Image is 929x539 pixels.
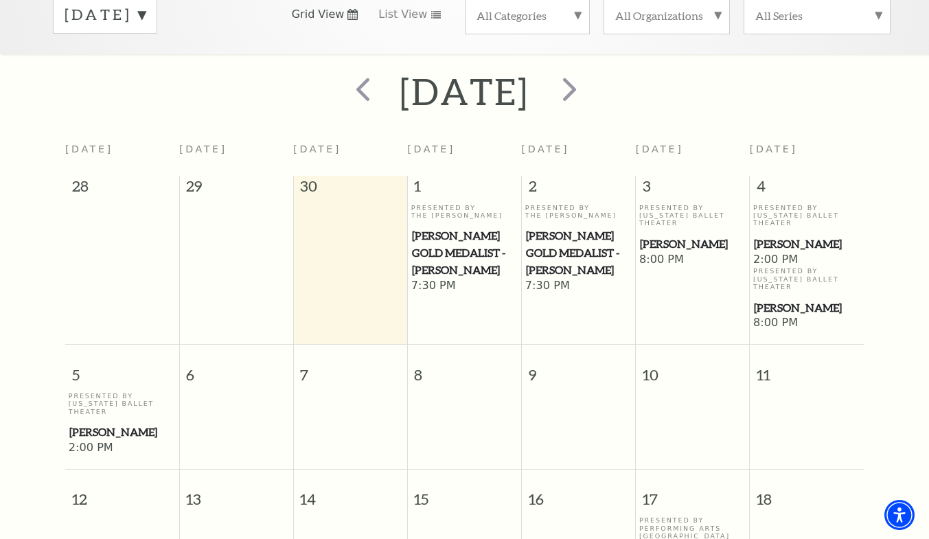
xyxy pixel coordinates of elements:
[636,345,749,392] span: 10
[407,144,455,154] span: [DATE]
[753,204,860,227] p: Presented By [US_STATE] Ballet Theater
[412,227,518,278] span: [PERSON_NAME] Gold Medalist - [PERSON_NAME]
[755,8,879,23] label: All Series
[408,345,521,392] span: 8
[750,470,864,517] span: 18
[400,69,529,113] h2: [DATE]
[69,441,176,456] span: 2:00 PM
[522,470,635,517] span: 16
[65,470,179,517] span: 12
[378,7,427,22] span: List View
[754,299,860,317] span: [PERSON_NAME]
[179,144,227,154] span: [DATE]
[522,144,570,154] span: [DATE]
[750,345,864,392] span: 11
[636,470,749,517] span: 17
[69,424,175,441] span: [PERSON_NAME]
[477,8,578,23] label: All Categories
[411,279,518,294] span: 7:30 PM
[640,236,746,253] span: [PERSON_NAME]
[636,144,684,154] span: [DATE]
[522,176,635,203] span: 2
[525,279,632,294] span: 7:30 PM
[753,253,860,268] span: 2:00 PM
[639,253,746,268] span: 8:00 PM
[294,176,407,203] span: 30
[615,8,718,23] label: All Organizations
[65,144,113,154] span: [DATE]
[753,267,860,290] p: Presented By [US_STATE] Ballet Theater
[180,176,293,203] span: 29
[293,144,341,154] span: [DATE]
[750,176,864,203] span: 4
[750,144,798,154] span: [DATE]
[522,345,635,392] span: 9
[639,204,746,227] p: Presented By [US_STATE] Ballet Theater
[292,7,345,22] span: Grid View
[336,67,387,116] button: prev
[754,236,860,253] span: [PERSON_NAME]
[411,204,518,220] p: Presented By The [PERSON_NAME]
[69,392,176,415] p: Presented By [US_STATE] Ballet Theater
[884,500,915,530] div: Accessibility Menu
[65,4,146,25] label: [DATE]
[180,345,293,392] span: 6
[180,470,293,517] span: 13
[753,316,860,331] span: 8:00 PM
[408,470,521,517] span: 15
[636,176,749,203] span: 3
[294,345,407,392] span: 7
[65,345,179,392] span: 5
[294,470,407,517] span: 14
[65,176,179,203] span: 28
[526,227,632,278] span: [PERSON_NAME] Gold Medalist - [PERSON_NAME]
[542,67,593,116] button: next
[525,204,632,220] p: Presented By The [PERSON_NAME]
[408,176,521,203] span: 1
